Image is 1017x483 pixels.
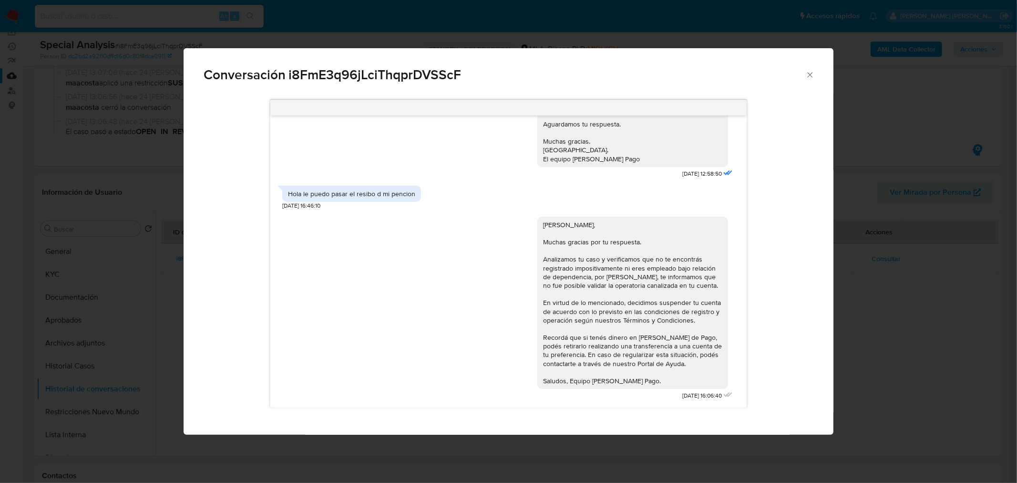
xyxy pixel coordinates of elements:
div: [PERSON_NAME], Muchas gracias por tu respuesta. Analizamos tu caso y verificamos que no te encont... [543,220,722,386]
span: [DATE] 16:06:40 [682,392,722,400]
div: Hola le puedo pasar el resibo d mi pencion [288,189,415,198]
button: Cerrar [805,70,814,79]
span: Conversación i8FmE3q96jLciThqprDVSScF [204,68,805,82]
div: Comunicación [184,48,834,435]
span: [DATE] 12:58:50 [682,170,722,178]
span: [DATE] 16:46:10 [282,202,320,210]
